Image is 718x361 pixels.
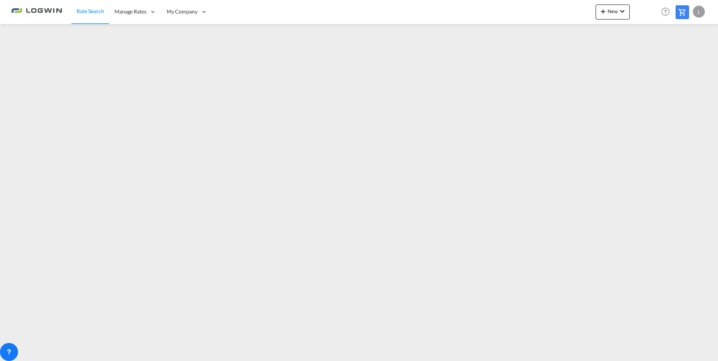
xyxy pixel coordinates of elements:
[11,3,62,20] img: 2761ae10d95411efa20a1f5e0282d2d7.png
[596,5,630,20] button: icon-plus 400-fgNewicon-chevron-down
[618,7,627,16] md-icon: icon-chevron-down
[167,8,198,15] span: My Company
[693,6,705,18] div: L
[599,7,608,16] md-icon: icon-plus 400-fg
[77,8,104,14] span: Rate Search
[115,8,146,15] span: Manage Rates
[659,5,676,19] div: Help
[659,5,672,18] span: Help
[599,8,627,14] span: New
